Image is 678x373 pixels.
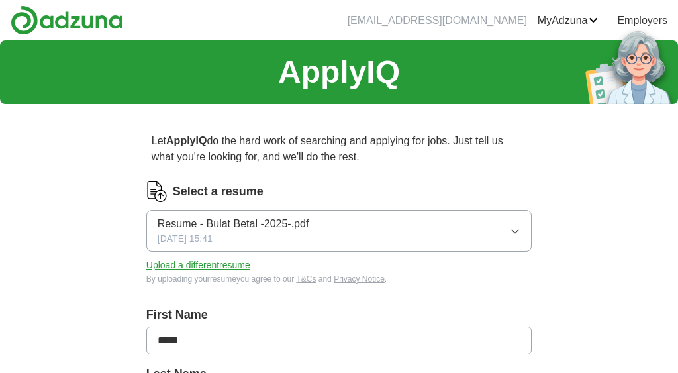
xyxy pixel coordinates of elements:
a: MyAdzuna [538,13,599,28]
label: Select a resume [173,183,264,201]
a: Employers [617,13,667,28]
a: T&Cs [296,274,316,284]
a: Privacy Notice [334,274,385,284]
button: Upload a differentresume [146,258,250,272]
span: Resume - Bulat Betal -2025-.pdf [158,216,309,232]
p: Let do the hard work of searching and applying for jobs. Just tell us what you're looking for, an... [146,128,532,170]
li: [EMAIL_ADDRESS][DOMAIN_NAME] [348,13,527,28]
img: CV Icon [146,181,168,202]
button: Resume - Bulat Betal -2025-.pdf[DATE] 15:41 [146,210,532,252]
label: First Name [146,306,532,324]
h1: ApplyIQ [278,48,400,96]
div: By uploading your resume you agree to our and . [146,273,532,285]
img: Adzuna logo [11,5,123,35]
span: [DATE] 15:41 [158,232,213,246]
strong: ApplyIQ [166,135,207,146]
